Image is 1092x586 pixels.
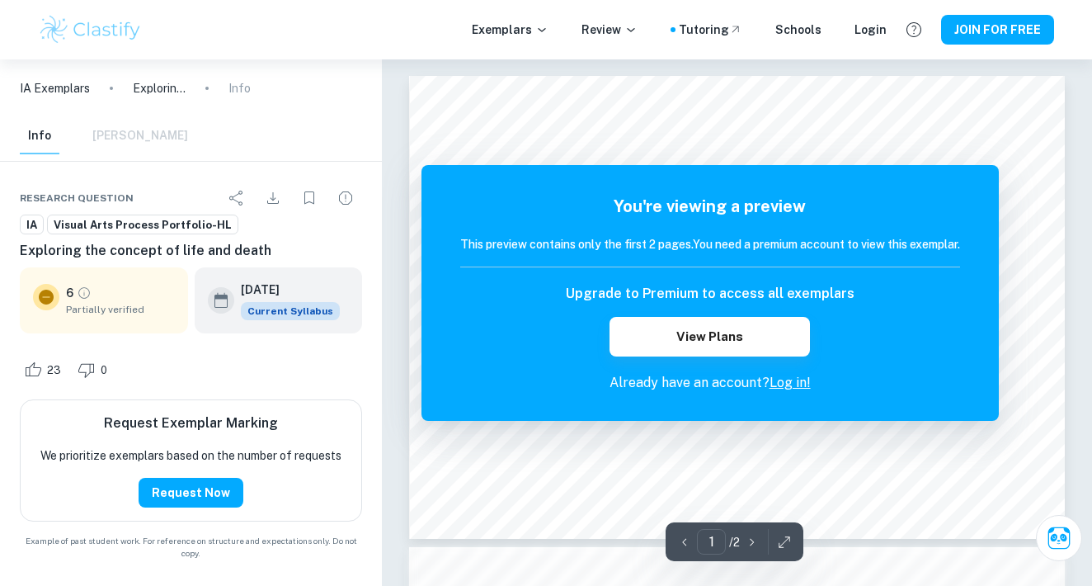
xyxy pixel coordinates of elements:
[1036,515,1082,561] button: Ask Clai
[460,194,960,219] h5: You're viewing a preview
[220,182,253,215] div: Share
[679,21,742,39] a: Tutoring
[77,286,92,300] a: Grade partially verified
[47,215,238,235] a: Visual Arts Process Portfolio-HL
[20,535,362,560] span: Example of past student work. For reference on structure and expectations only. Do not copy.
[92,362,116,379] span: 0
[38,362,70,379] span: 23
[770,375,811,390] a: Log in!
[241,302,340,320] div: This exemplar is based on the current syllabus. Feel free to refer to it for inspiration/ideas wh...
[941,15,1054,45] button: JOIN FOR FREE
[900,16,928,44] button: Help and Feedback
[66,284,73,302] p: 6
[20,357,70,383] div: Like
[329,182,362,215] div: Report issue
[20,79,90,97] a: IA Exemplars
[73,357,116,383] div: Dislike
[257,182,289,215] div: Download
[20,191,134,206] span: Research question
[241,302,340,320] span: Current Syllabus
[472,21,548,39] p: Exemplars
[610,317,809,357] button: View Plans
[566,284,854,304] h6: Upgrade to Premium to access all exemplars
[20,241,362,261] h6: Exploring the concept of life and death
[20,118,59,154] button: Info
[38,13,143,46] img: Clastify logo
[729,533,740,551] p: / 2
[228,79,251,97] p: Info
[581,21,638,39] p: Review
[21,217,43,234] span: IA
[48,217,238,234] span: Visual Arts Process Portfolio-HL
[40,447,341,465] p: We prioritize exemplars based on the number of requests
[133,79,186,97] p: Exploring the concept of life and death
[104,414,278,433] h6: Request Exemplar Marking
[854,21,887,39] a: Login
[66,302,175,317] span: Partially verified
[460,373,960,393] p: Already have an account?
[775,21,821,39] a: Schools
[139,478,243,508] button: Request Now
[293,182,326,215] div: Bookmark
[460,235,960,253] h6: This preview contains only the first 2 pages. You need a premium account to view this exemplar.
[241,281,327,299] h6: [DATE]
[20,215,44,235] a: IA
